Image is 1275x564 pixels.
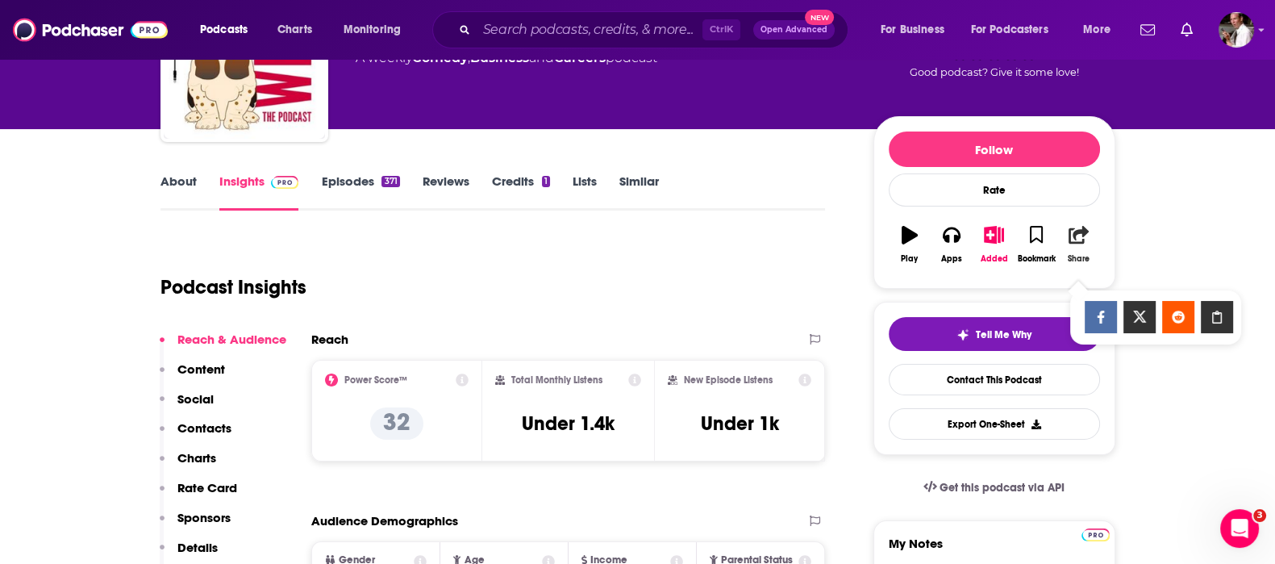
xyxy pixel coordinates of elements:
[511,374,602,386] h2: Total Monthly Listens
[1219,12,1254,48] button: Show profile menu
[889,408,1100,440] button: Export One-Sheet
[1072,17,1131,43] button: open menu
[940,481,1065,495] span: Get this podcast via API
[522,412,615,436] h3: Under 1.4k
[760,26,827,34] span: Open Advanced
[981,254,1008,264] div: Added
[869,17,965,43] button: open menu
[160,361,225,391] button: Content
[477,17,702,43] input: Search podcasts, credits, & more...
[1219,12,1254,48] img: User Profile
[1162,301,1194,333] a: Share on Reddit
[277,19,312,41] span: Charts
[1220,509,1259,548] iframe: Intercom live chat
[976,328,1031,341] span: Tell Me Why
[189,17,269,43] button: open menu
[311,513,458,528] h2: Audience Demographics
[889,215,931,274] button: Play
[1134,16,1161,44] a: Show notifications dropdown
[177,510,231,525] p: Sponsors
[889,364,1100,395] a: Contact This Podcast
[1123,301,1156,333] a: Share on X/Twitter
[344,374,407,386] h2: Power Score™
[901,254,918,264] div: Play
[13,15,168,45] img: Podchaser - Follow, Share and Rate Podcasts
[881,19,944,41] span: For Business
[177,361,225,377] p: Content
[267,17,322,43] a: Charts
[423,173,469,211] a: Reviews
[160,510,231,540] button: Sponsors
[1057,215,1099,274] button: Share
[160,173,197,211] a: About
[321,173,399,211] a: Episodes371
[889,536,1100,564] label: My Notes
[889,317,1100,351] button: tell me why sparkleTell Me Why
[702,19,740,40] span: Ctrl K
[344,19,401,41] span: Monitoring
[177,480,237,495] p: Rate Card
[542,176,550,187] div: 1
[956,328,969,341] img: tell me why sparkle
[219,173,299,211] a: InsightsPodchaser Pro
[573,173,597,211] a: Lists
[448,11,864,48] div: Search podcasts, credits, & more...
[931,215,973,274] button: Apps
[1081,528,1110,541] img: Podchaser Pro
[177,420,231,436] p: Contacts
[160,391,214,421] button: Social
[160,480,237,510] button: Rate Card
[889,173,1100,207] div: Rate
[910,468,1078,508] a: Get this podcast via API
[971,19,1048,41] span: For Podcasters
[941,254,962,264] div: Apps
[973,215,1015,274] button: Added
[1083,19,1110,41] span: More
[1015,215,1057,274] button: Bookmark
[160,332,286,361] button: Reach & Audience
[701,412,779,436] h3: Under 1k
[271,176,299,189] img: Podchaser Pro
[177,540,218,555] p: Details
[1219,12,1254,48] span: Logged in as Quarto
[160,450,216,480] button: Charts
[960,17,1072,43] button: open menu
[1081,526,1110,541] a: Pro website
[619,173,659,211] a: Similar
[160,420,231,450] button: Contacts
[1174,16,1199,44] a: Show notifications dropdown
[492,173,550,211] a: Credits1
[370,407,423,440] p: 32
[332,17,422,43] button: open menu
[1068,254,1090,264] div: Share
[177,332,286,347] p: Reach & Audience
[1085,301,1117,333] a: Share on Facebook
[381,176,399,187] div: 371
[177,450,216,466] p: Charts
[1017,254,1055,264] div: Bookmark
[889,132,1100,167] button: Follow
[910,66,1079,78] span: Good podcast? Give it some love!
[311,332,348,347] h2: Reach
[177,391,214,407] p: Social
[805,10,834,25] span: New
[1201,301,1233,333] a: Copy Link
[160,275,306,299] h1: Podcast Insights
[684,374,773,386] h2: New Episode Listens
[200,19,248,41] span: Podcasts
[1253,509,1266,522] span: 3
[753,20,835,40] button: Open AdvancedNew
